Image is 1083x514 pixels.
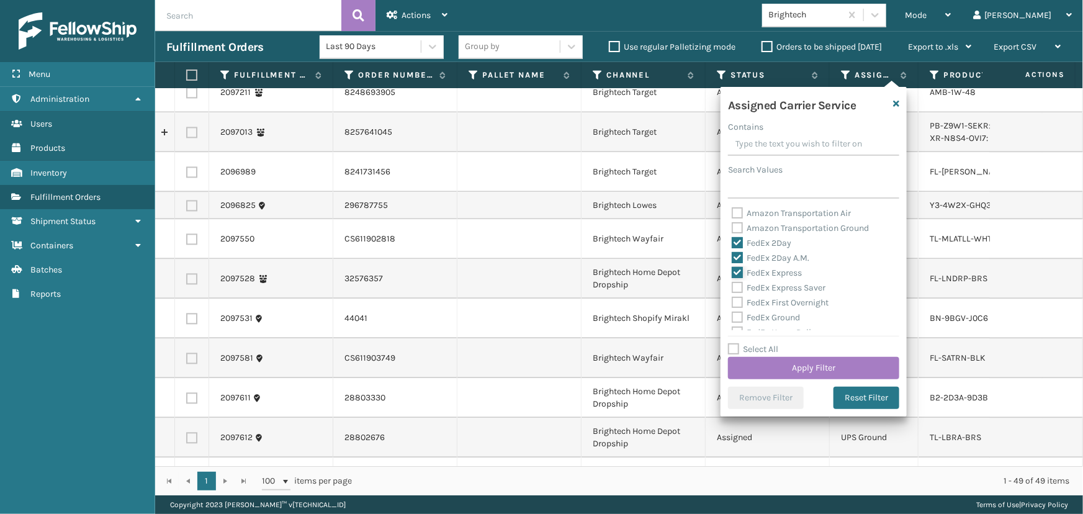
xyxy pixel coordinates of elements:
td: 8241731456 [333,152,457,192]
td: Assigned [706,152,830,192]
td: Assigned [706,378,830,418]
td: Brightech Target [582,112,706,152]
span: Actions [986,65,1072,85]
td: Brightech Lowes [582,192,706,219]
label: Product SKU [943,70,1018,81]
a: Terms of Use [976,500,1019,509]
span: Administration [30,94,89,104]
td: Brightech Target [582,152,706,192]
a: 2097581 [220,352,253,364]
td: Brightech Wayfair [582,219,706,259]
span: Mode [905,10,927,20]
td: Assigned [706,73,830,112]
td: Assigned [706,458,830,497]
label: Contains [728,120,763,133]
p: Copyright 2023 [PERSON_NAME]™ v [TECHNICAL_ID] [170,495,346,514]
a: 2097211 [220,86,251,99]
label: Select All [728,344,778,354]
label: FedEx Home Delivery [732,327,827,338]
td: 32576357 [333,259,457,299]
label: Search Values [728,163,783,176]
label: Assigned Carrier Service [855,70,894,81]
td: UPS Ground [830,418,919,458]
td: Brightech Home Depot Dropship [582,418,706,458]
div: 1 - 49 of 49 items [370,475,1069,487]
div: Group by [465,40,500,53]
label: FedEx 2Day [732,238,791,248]
td: Brightech Wayfair [582,458,706,497]
h3: Fulfillment Orders [166,40,263,55]
td: Brightech Target [582,73,706,112]
span: Reports [30,289,61,299]
td: 296787755 [333,192,457,219]
td: 28802676 [333,418,457,458]
div: | [976,495,1068,514]
td: Assigned [706,192,830,219]
input: Type the text you wish to filter on [728,133,899,156]
a: 2096989 [220,166,256,178]
td: Assigned [706,418,830,458]
label: FedEx Express [732,268,802,278]
span: Actions [402,10,431,20]
div: Brightech [768,9,842,22]
button: Remove Filter [728,387,804,409]
a: B2-2D3A-9D3B [930,392,988,403]
a: PB-Z9W1-SEKR: 1 [930,120,995,131]
a: 2097611 [220,392,251,404]
td: Brightech Wayfair [582,338,706,378]
img: logo [19,12,137,50]
td: Brightech Home Depot Dropship [582,259,706,299]
label: Channel [606,70,681,81]
td: Assigned [706,219,830,259]
td: Assigned [706,299,830,338]
h4: Assigned Carrier Service [728,94,856,113]
a: FL-LNDRP-BRS [930,273,987,284]
td: 44041 [333,299,457,338]
label: Amazon Transportation Air [732,208,851,219]
label: Use regular Palletizing mode [609,42,735,52]
label: Order Number [358,70,433,81]
td: Brightech Home Depot Dropship [582,378,706,418]
span: Export CSV [994,42,1036,52]
a: 2097528 [220,273,255,285]
a: BN-9BGV-J0C6 [930,313,988,323]
span: Shipment Status [30,216,96,227]
span: Export to .xls [908,42,958,52]
label: Amazon Transportation Ground [732,223,869,233]
button: Apply Filter [728,357,899,379]
label: FedEx First Overnight [732,297,829,308]
a: TL-LBRA-BRS [930,432,981,443]
td: Assigned [706,112,830,152]
label: FedEx Express Saver [732,282,825,293]
span: Fulfillment Orders [30,192,101,202]
td: CS611902818 [333,219,457,259]
a: Privacy Policy [1021,500,1068,509]
label: FedEx 2Day A.M. [732,253,809,263]
a: 1 [197,472,216,490]
span: Menu [29,69,50,79]
td: 28803330 [333,378,457,418]
span: Products [30,143,65,153]
td: FedEx Home Delivery [830,458,919,497]
a: 2096825 [220,199,256,212]
td: 8257641045 [333,112,457,152]
a: AMB-1W-48 [930,87,976,97]
td: CS611905479 [333,458,457,497]
a: XR-N8S4-OVI7: 1 [930,133,993,143]
label: FedEx Ground [732,312,800,323]
span: 100 [262,475,281,487]
label: Fulfillment Order Id [234,70,309,81]
a: 2097531 [220,312,253,325]
label: Pallet Name [482,70,557,81]
a: 2097550 [220,233,254,245]
a: FL-[PERSON_NAME] [930,166,1009,177]
label: Orders to be shipped [DATE] [762,42,882,52]
span: items per page [262,472,353,490]
button: Reset Filter [834,387,899,409]
td: Assigned [706,259,830,299]
a: TL-MLATLL-WHT [930,233,992,244]
a: Y3-4W2X-GHQ3 [930,200,991,210]
span: Inventory [30,168,67,178]
a: 2097612 [220,431,253,444]
td: Assigned [706,338,830,378]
